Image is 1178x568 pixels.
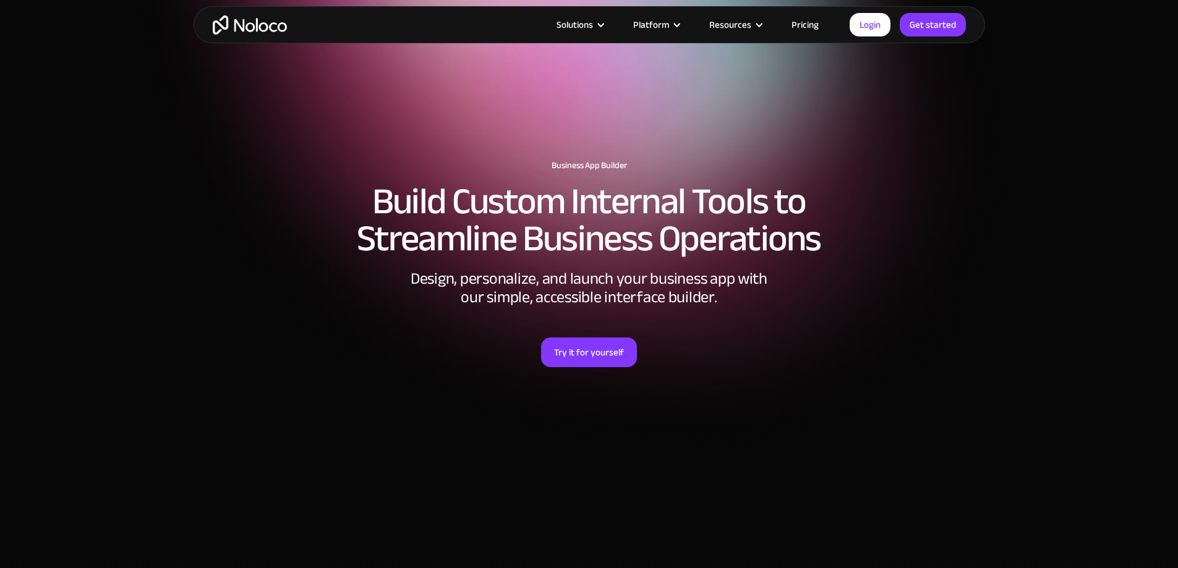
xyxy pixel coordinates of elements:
a: Pricing [776,17,834,33]
a: Try it for yourself [541,337,637,367]
div: Resources [709,17,751,33]
a: home [213,15,287,35]
a: Login [850,13,890,36]
a: Get started [900,13,966,36]
div: Platform [618,17,694,33]
div: Solutions [541,17,618,33]
h1: Business App Builder [206,161,973,171]
div: Platform [633,17,669,33]
div: Design, personalize, and launch your business app with our simple, accessible interface builder. [404,269,775,307]
div: Solutions [557,17,593,33]
h2: Build Custom Internal Tools to Streamline Business Operations [206,183,973,257]
div: Resources [694,17,776,33]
